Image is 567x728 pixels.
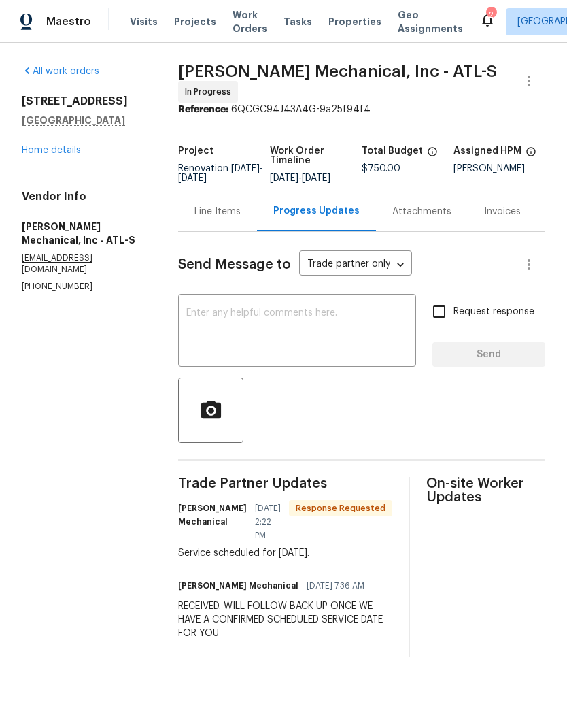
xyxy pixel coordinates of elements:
div: Trade partner only [299,254,412,276]
span: [PERSON_NAME] Mechanical, Inc - ATL-S [178,63,497,80]
span: Response Requested [290,501,391,515]
h5: Total Budget [362,146,423,156]
div: Service scheduled for [DATE]. [178,546,392,560]
span: [DATE] 2:22 PM [255,501,281,542]
span: Trade Partner Updates [178,477,392,491]
a: All work orders [22,67,99,76]
span: Work Orders [233,8,267,35]
div: [PERSON_NAME] [453,164,545,173]
span: [DATE] [270,173,298,183]
span: $750.00 [362,164,400,173]
b: Reference: [178,105,228,114]
span: Projects [174,15,216,29]
span: On-site Worker Updates [426,477,545,504]
span: - [178,164,263,183]
span: The hpm assigned to this work order. [526,146,536,164]
span: Request response [453,305,534,319]
h5: Project [178,146,213,156]
div: Invoices [484,205,521,218]
h5: [PERSON_NAME] Mechanical, Inc - ATL-S [22,220,145,247]
h6: [PERSON_NAME] Mechanical [178,579,298,593]
div: Line Items [194,205,241,218]
div: 6QCGC94J43A4G-9a25f94f4 [178,103,545,116]
span: [DATE] [302,173,330,183]
span: In Progress [185,85,237,99]
span: The total cost of line items that have been proposed by Opendoor. This sum includes line items th... [427,146,438,164]
span: Tasks [283,17,312,27]
span: Geo Assignments [398,8,463,35]
span: Properties [328,15,381,29]
div: RECEIVED. WILL FOLLOW BACK UP ONCE WE HAVE A CONFIRMED SCHEDULED SERVICE DATE FOR YOU [178,599,392,640]
span: Send Message to [178,258,291,271]
span: [DATE] [178,173,207,183]
h6: [PERSON_NAME] Mechanical [178,501,247,529]
span: - [270,173,330,183]
span: Renovation [178,164,263,183]
div: 2 [486,8,496,22]
span: Visits [130,15,158,29]
h5: Assigned HPM [453,146,521,156]
h5: Work Order Timeline [270,146,362,165]
span: Maestro [46,15,91,29]
span: [DATE] 7:36 AM [307,579,364,593]
span: [DATE] [231,164,260,173]
div: Attachments [392,205,451,218]
div: Progress Updates [273,204,360,218]
h4: Vendor Info [22,190,145,203]
a: Home details [22,146,81,155]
